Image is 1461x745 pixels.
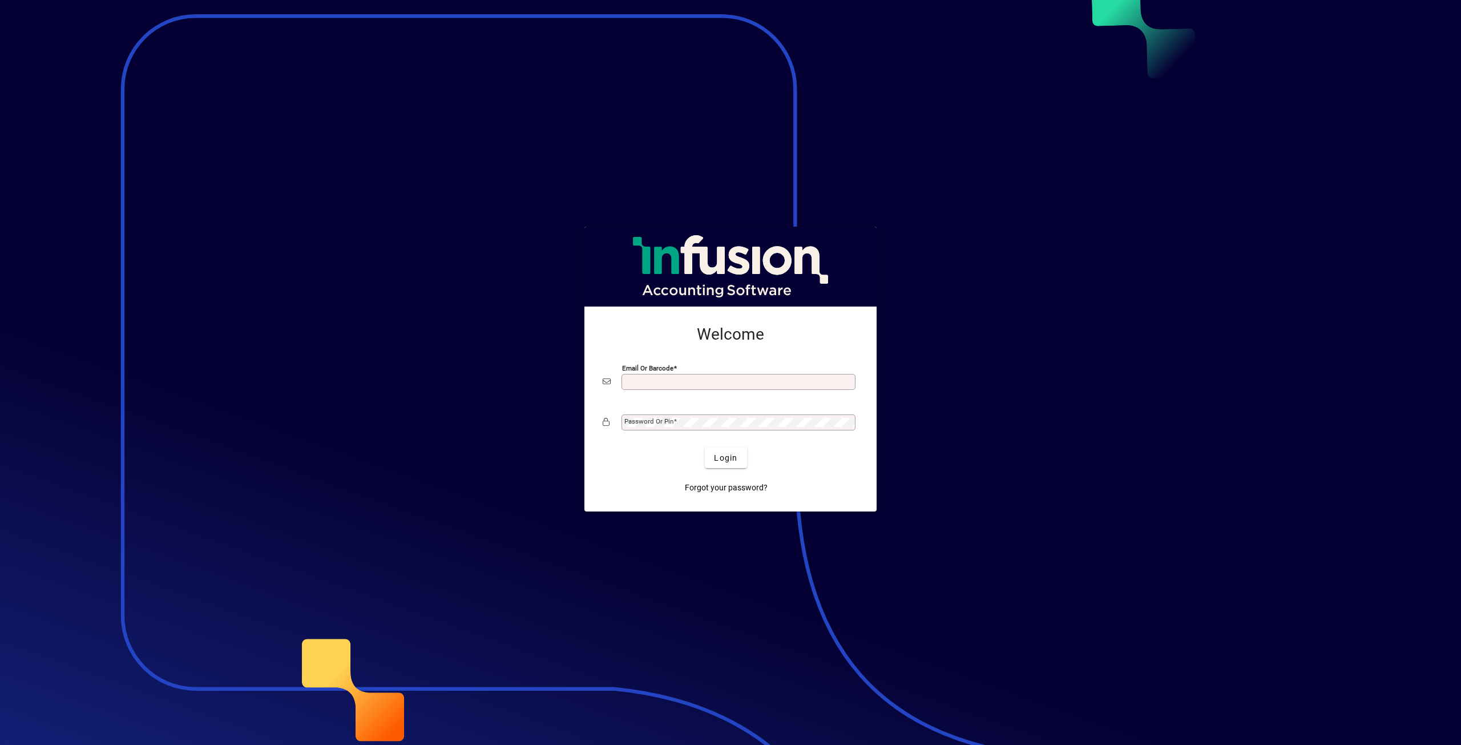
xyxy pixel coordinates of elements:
[714,452,737,464] span: Login
[622,364,673,372] mat-label: Email or Barcode
[680,477,772,498] a: Forgot your password?
[685,482,768,494] span: Forgot your password?
[624,417,673,425] mat-label: Password or Pin
[705,448,746,468] button: Login
[603,325,858,344] h2: Welcome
